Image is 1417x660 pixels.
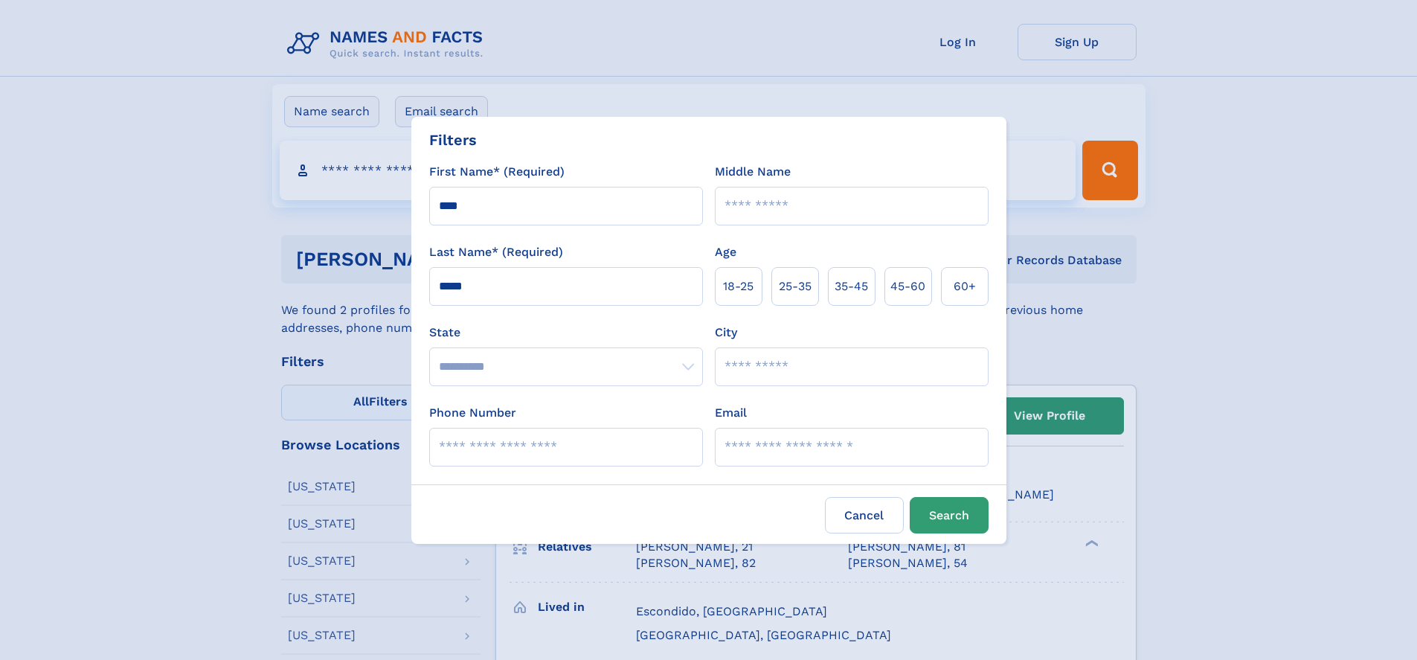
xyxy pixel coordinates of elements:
div: Filters [429,129,477,151]
label: Cancel [825,497,904,534]
span: 60+ [954,278,976,295]
label: City [715,324,737,342]
label: Age [715,243,736,261]
label: First Name* (Required) [429,163,565,181]
button: Search [910,497,989,534]
label: Middle Name [715,163,791,181]
label: Last Name* (Required) [429,243,563,261]
span: 25‑35 [779,278,812,295]
label: Email [715,404,747,422]
span: 45‑60 [890,278,925,295]
label: Phone Number [429,404,516,422]
span: 18‑25 [723,278,754,295]
span: 35‑45 [835,278,868,295]
label: State [429,324,703,342]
